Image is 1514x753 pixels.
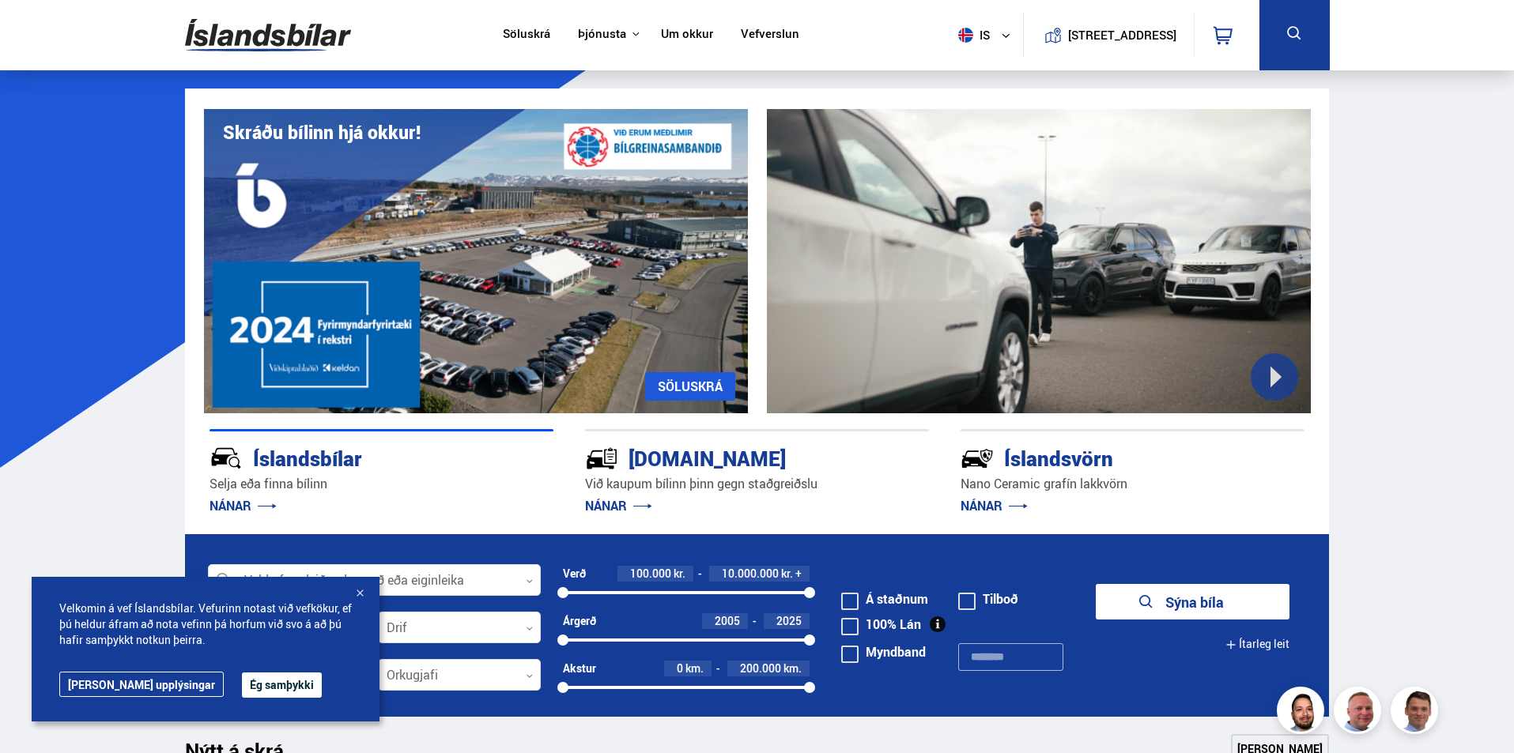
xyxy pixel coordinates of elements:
[210,442,243,475] img: JRvxyua_JYH6wB4c.svg
[781,567,793,580] span: kr.
[1279,689,1327,736] img: nhp88E3Fdnt1Opn2.png
[715,613,740,628] span: 2005
[585,442,618,475] img: tr5P-W3DuiFaO7aO.svg
[578,27,626,42] button: Þjónusta
[1096,584,1289,619] button: Sýna bíla
[630,566,671,581] span: 100.000
[503,27,550,43] a: Söluskrá
[563,662,596,675] div: Akstur
[722,566,779,581] span: 10.000.000
[563,567,586,580] div: Verð
[952,28,991,43] span: is
[677,661,683,676] span: 0
[841,646,926,658] label: Myndband
[204,109,748,413] img: eKx6w-_Home_640_.png
[961,442,994,475] img: -Svtn6bYgwAsiwNX.svg
[1393,689,1440,736] img: FbJEzSuNWCJXmdc-.webp
[783,662,802,675] span: km.
[210,475,553,493] p: Selja eða finna bílinn
[1225,627,1289,662] button: Ítarleg leit
[59,672,224,697] a: [PERSON_NAME] upplýsingar
[776,613,802,628] span: 2025
[645,372,735,401] a: SÖLUSKRÁ
[585,443,873,471] div: [DOMAIN_NAME]
[585,475,929,493] p: Við kaupum bílinn þinn gegn staðgreiðslu
[59,601,352,648] span: Velkomin á vef Íslandsbílar. Vefurinn notast við vefkökur, ef þú heldur áfram að nota vefinn þá h...
[661,27,713,43] a: Um okkur
[185,9,351,61] img: G0Ugv5HjCgRt.svg
[1336,689,1384,736] img: siFngHWaQ9KaOqBr.png
[961,443,1248,471] div: Íslandsvörn
[223,122,421,143] h1: Skráðu bílinn hjá okkur!
[1032,13,1185,58] a: [STREET_ADDRESS]
[795,567,802,580] span: +
[958,593,1018,605] label: Tilboð
[563,615,596,627] div: Árgerð
[961,475,1304,493] p: Nano Ceramic grafín lakkvörn
[841,593,928,605] label: Á staðnum
[741,27,799,43] a: Vefverslun
[841,618,921,631] label: 100% Lán
[685,662,704,675] span: km.
[674,567,685,580] span: kr.
[961,497,1028,514] a: NÁNAR
[242,672,322,698] button: Ég samþykki
[740,661,781,676] span: 200.000
[958,28,973,43] img: svg+xml;base64,PHN2ZyB4bWxucz0iaHR0cDovL3d3dy53My5vcmcvMjAwMC9zdmciIHdpZHRoPSI1MTIiIGhlaWdodD0iNT...
[1074,28,1171,42] button: [STREET_ADDRESS]
[210,443,497,471] div: Íslandsbílar
[952,12,1023,58] button: is
[210,497,277,514] a: NÁNAR
[585,497,652,514] a: NÁNAR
